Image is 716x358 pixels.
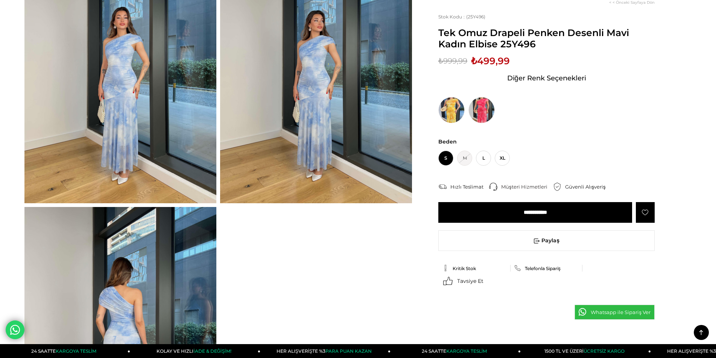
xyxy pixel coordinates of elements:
[453,266,476,271] span: Kritik Stok
[260,344,391,358] a: HER ALIŞVERİŞTE %3PARA PUAN KAZAN
[468,97,495,123] img: Tek Omuz Drapeli Penken Desenli Pembe Kadın Elbise 25Y496
[636,202,655,223] a: Favorilere Ekle
[565,183,611,190] div: Güvenli Alışveriş
[514,265,579,272] a: Telefonla Sipariş
[439,231,654,251] span: Paylaş
[521,344,651,358] a: 1500 TL VE ÜZERİÜCRETSİZ KARGO
[391,344,521,358] a: 24 SAATTEKARGOYA TESLİM
[457,151,472,166] span: M
[438,97,465,123] img: Tek Omuz Drapeli Penken Desenli Sarı Kadın Elbise 25Y496
[446,348,487,354] span: KARGOYA TESLİM
[438,27,655,50] span: Tek Omuz Drapeli Penken Desenli Mavi Kadın Elbise 25Y496
[438,138,655,145] span: Beden
[584,348,625,354] span: ÜCRETSİZ KARGO
[325,348,372,354] span: PARA PUAN KAZAN
[450,183,489,190] div: Hızlı Teslimat
[457,278,483,284] span: Tavsiye Et
[471,55,510,66] span: ₺499,99
[438,183,447,191] img: shipping.png
[489,183,497,191] img: call-center.png
[476,151,491,166] span: L
[495,151,510,166] span: XL
[507,72,586,84] span: Diğer Renk Seçenekleri
[438,55,467,66] span: ₺999,99
[525,266,561,271] span: Telefonla Sipariş
[438,14,466,20] span: Stok Kodu
[442,265,507,272] a: Kritik Stok
[553,183,561,191] img: security.png
[130,344,260,358] a: KOLAY VE HIZLIİADE & DEĞİŞİM!
[56,348,96,354] span: KARGOYA TESLİM
[438,151,453,166] span: S
[575,305,655,320] a: Whatsapp ile Sipariş Ver
[438,14,485,20] span: (25Y496)
[193,348,231,354] span: İADE & DEĞİŞİM!
[501,183,553,190] div: Müşteri Hizmetleri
